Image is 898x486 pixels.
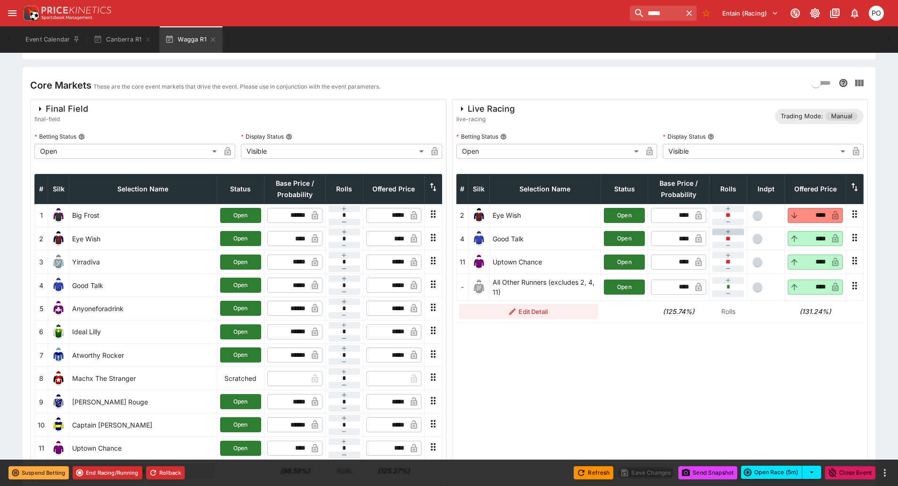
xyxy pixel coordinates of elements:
[48,174,69,204] th: Silk
[489,204,601,227] td: Eye Wish
[69,390,217,413] td: [PERSON_NAME] Rouge
[69,344,217,367] td: Atworthy Rocker
[363,174,424,204] th: Offered Price
[146,466,185,479] button: Rollback
[51,441,66,456] img: runner 11
[51,301,66,316] img: runner 5
[35,367,48,390] td: 8
[51,255,66,270] img: runner 3
[788,306,843,316] h6: (131.24%)
[159,26,222,53] button: Wagga R1
[802,466,821,479] button: select merge strategy
[88,26,157,53] button: Canberra R1
[220,231,261,246] button: Open
[663,132,706,140] p: Display Status
[41,7,111,14] img: PriceKinetics
[20,26,86,53] button: Event Calendar
[456,204,468,227] td: 2
[220,441,261,456] button: Open
[35,413,48,437] td: 10
[825,466,875,479] button: Close Event
[35,227,48,250] td: 2
[574,466,613,479] button: Refresh
[35,204,48,227] td: 1
[69,367,217,390] td: Machx The Stranger
[220,301,261,316] button: Open
[35,437,48,460] td: 11
[51,324,66,339] img: runner 6
[826,5,843,22] button: Documentation
[35,390,48,413] td: 9
[51,208,66,223] img: runner 1
[489,174,601,204] th: Selection Name
[69,413,217,437] td: Captain [PERSON_NAME]
[21,4,40,23] img: PriceKinetics Logo
[456,132,498,140] p: Betting Status
[35,320,48,343] td: 6
[601,174,648,204] th: Status
[220,278,261,293] button: Open
[69,320,217,343] td: Ideal Lilly
[34,144,220,159] div: Open
[604,280,645,295] button: Open
[604,255,645,270] button: Open
[35,297,48,320] td: 5
[456,144,642,159] div: Open
[471,231,486,246] img: runner 4
[456,174,468,204] th: #
[471,255,486,270] img: runner 11
[69,297,217,320] td: Anyoneforadrink
[489,227,601,250] td: Good Talk
[456,227,468,250] td: 4
[51,278,66,293] img: runner 4
[747,174,785,204] th: Independent
[785,174,846,204] th: Offered Price
[869,6,884,21] div: Philip OConnor
[604,208,645,223] button: Open
[741,466,802,479] button: Open Race (5m)
[456,115,515,124] span: live-racing
[51,231,66,246] img: runner 2
[4,5,21,22] button: open drawer
[456,250,468,273] td: 11
[866,3,887,24] button: Philip OConnor
[468,174,489,204] th: Silk
[51,394,66,409] img: runner 9
[717,6,784,21] button: Select Tenant
[825,112,858,121] span: Manual
[500,133,507,140] button: Betting Status
[69,250,217,273] td: Yirradiva
[241,144,427,159] div: Visible
[456,273,468,300] td: -
[69,227,217,250] td: Eye Wish
[648,174,709,204] th: Base Price / Probability
[709,174,747,204] th: Rolls
[651,306,707,316] h6: (125.74%)
[220,417,261,432] button: Open
[708,133,714,140] button: Display Status
[51,371,66,386] img: runner 8
[459,304,598,319] button: Edit Detail
[699,6,714,21] button: No Bookmarks
[217,174,264,204] th: Status
[51,417,66,432] img: runner 10
[678,466,737,479] button: Send Snapshot
[69,437,217,460] td: Uptown Chance
[630,6,682,21] input: search
[264,174,325,204] th: Base Price / Probability
[34,103,88,115] div: Final Field
[35,250,48,273] td: 3
[8,466,69,479] button: Suspend Betting
[34,115,88,124] span: final-field
[325,174,363,204] th: Rolls
[489,250,601,273] td: Uptown Chance
[807,5,824,22] button: Toggle light/dark mode
[220,255,261,270] button: Open
[220,324,261,339] button: Open
[220,373,261,383] p: Scratched
[73,466,142,479] button: End Racing/Running
[30,79,91,91] h4: Core Markets
[456,103,515,115] div: Live Racing
[35,174,48,204] th: #
[741,466,821,479] div: split button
